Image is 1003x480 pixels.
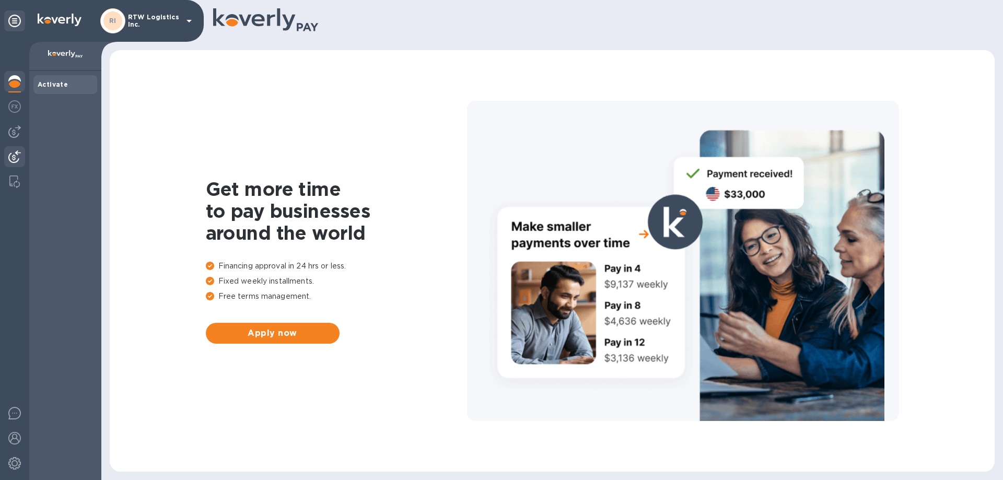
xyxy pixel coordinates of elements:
p: RTW Logistics Inc. [128,14,180,28]
p: Fixed weekly installments. [206,276,467,287]
p: Free terms management. [206,291,467,302]
div: Unpin categories [4,10,25,31]
span: Apply now [214,327,331,339]
b: Activate [38,80,68,88]
b: RI [109,17,116,25]
img: Foreign exchange [8,100,21,113]
button: Apply now [206,323,340,344]
h1: Get more time to pay businesses around the world [206,178,467,244]
p: Financing approval in 24 hrs or less. [206,261,467,272]
img: Logo [38,14,81,26]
